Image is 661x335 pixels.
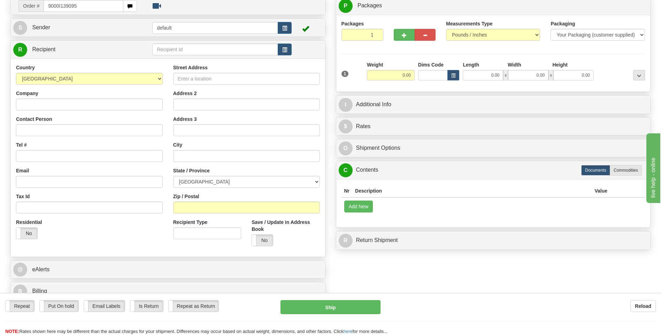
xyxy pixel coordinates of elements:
span: x [503,70,508,80]
span: 1 [341,71,349,77]
label: No [16,228,37,239]
a: CContents [339,163,648,177]
label: State / Province [173,167,210,174]
a: @ eAlerts [13,263,323,277]
span: R [13,43,27,57]
label: Dims Code [418,61,444,68]
label: Company [16,90,38,97]
label: Weight [367,61,383,68]
div: ... [633,70,645,80]
span: R [339,234,353,248]
span: C [339,163,353,177]
span: Packages [358,2,382,8]
span: NOTE: [5,329,19,334]
label: Width [508,61,521,68]
span: S [13,21,27,35]
b: Reload [635,303,651,309]
label: Commodities [610,165,642,176]
label: Tax Id [16,193,30,200]
label: Height [552,61,568,68]
span: Sender [32,24,50,30]
input: Enter a location [173,73,320,85]
th: Description [352,185,592,197]
span: B [13,285,27,298]
label: Save / Update in Address Book [252,219,320,233]
div: live help - online [5,4,64,13]
label: Address 3 [173,116,197,123]
label: Packages [341,20,364,27]
label: Packaging [551,20,575,27]
label: Residential [16,219,42,226]
label: Documents [581,165,610,176]
span: Recipient [32,46,55,52]
a: B Billing [13,284,323,298]
a: OShipment Options [339,141,648,155]
a: S Sender [13,21,152,35]
label: Street Address [173,64,208,71]
a: RReturn Shipment [339,233,648,248]
label: No [252,235,273,246]
a: IAdditional Info [339,98,648,112]
label: Email [16,167,29,174]
label: City [173,141,182,148]
label: Address 2 [173,90,197,97]
label: Repeat as Return [169,301,218,312]
a: R Recipient [13,42,137,57]
th: Value [592,185,610,197]
label: Is Return [130,301,163,312]
label: Length [463,61,479,68]
span: eAlerts [32,266,49,272]
input: Sender Id [152,22,278,34]
span: x [548,70,553,80]
label: Measurements Type [446,20,493,27]
iframe: chat widget [645,132,660,203]
label: Put On hold [40,301,78,312]
button: Add New [344,201,373,212]
label: Tel # [16,141,27,148]
button: Ship [280,300,380,314]
label: Email Labels [84,301,125,312]
a: $Rates [339,119,648,134]
label: Repeat [6,301,34,312]
th: Nr [341,185,353,197]
label: Country [16,64,35,71]
label: Contact Person [16,116,52,123]
span: Billing [32,288,47,294]
label: Zip / Postal [173,193,199,200]
label: Recipient Type [173,219,208,226]
span: O [339,141,353,155]
span: @ [13,263,27,276]
input: Recipient Id [152,44,278,55]
span: $ [339,119,353,133]
a: here [344,329,353,334]
span: I [339,98,353,112]
button: Reload [630,300,656,312]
